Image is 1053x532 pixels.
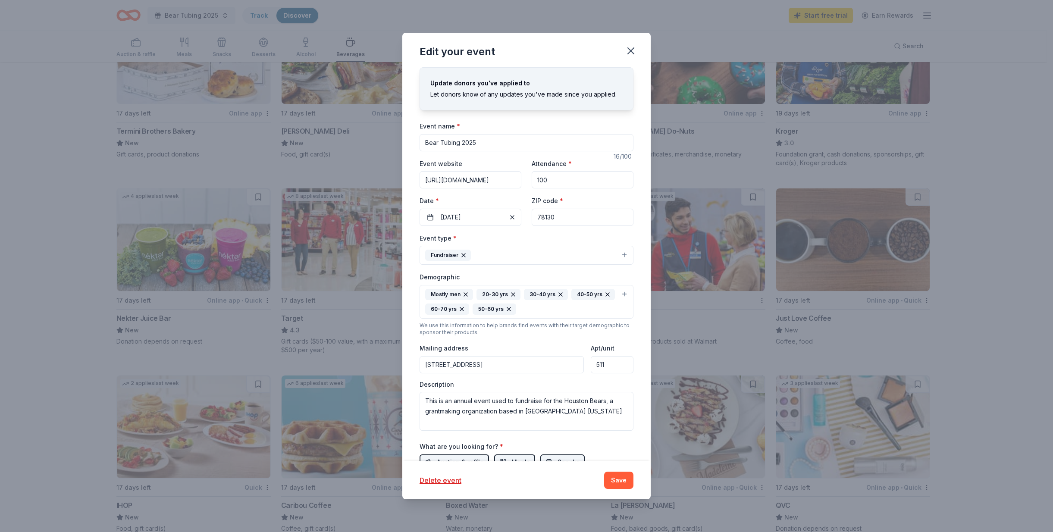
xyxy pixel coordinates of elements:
div: 50-60 yrs [473,304,516,315]
button: Auction & raffle [420,454,489,470]
label: Event name [420,122,460,131]
label: Description [420,380,454,389]
label: What are you looking for? [420,442,503,451]
button: Snacks [540,454,585,470]
button: Save [604,472,633,489]
span: Snacks [558,457,580,467]
button: [DATE] [420,209,521,226]
div: Mostly men [425,289,473,300]
div: We use this information to help brands find events with their target demographic to sponsor their... [420,322,633,336]
button: Delete event [420,475,461,485]
textarea: This is an annual event used to fundraise for the Houston Bears, a grantmaking organization based... [420,392,633,431]
label: Demographic [420,273,460,282]
button: Meals [494,454,535,470]
span: Auction & raffle [437,457,484,467]
div: 60-70 yrs [425,304,469,315]
div: Fundraiser [425,250,471,261]
div: Update donors you've applied to [430,78,623,88]
div: 40-50 yrs [571,289,615,300]
div: 20-30 yrs [476,289,520,300]
button: Fundraiser [420,246,633,265]
input: https://www... [420,171,521,188]
input: 12345 (U.S. only) [532,209,633,226]
input: Spring Fundraiser [420,134,633,151]
button: Mostly men20-30 yrs30-40 yrs40-50 yrs60-70 yrs50-60 yrs [420,285,633,319]
label: Apt/unit [591,344,614,353]
div: Edit your event [420,45,495,59]
div: Let donors know of any updates you've made since you applied. [430,89,623,100]
span: Meals [511,457,530,467]
label: Attendance [532,160,572,168]
label: Event website [420,160,462,168]
input: Enter a US address [420,356,584,373]
div: 16 /100 [614,151,633,162]
label: Mailing address [420,344,468,353]
label: ZIP code [532,197,563,205]
input: 20 [532,171,633,188]
div: 30-40 yrs [524,289,568,300]
label: Date [420,197,521,205]
input: # [591,356,633,373]
label: Event type [420,234,457,243]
